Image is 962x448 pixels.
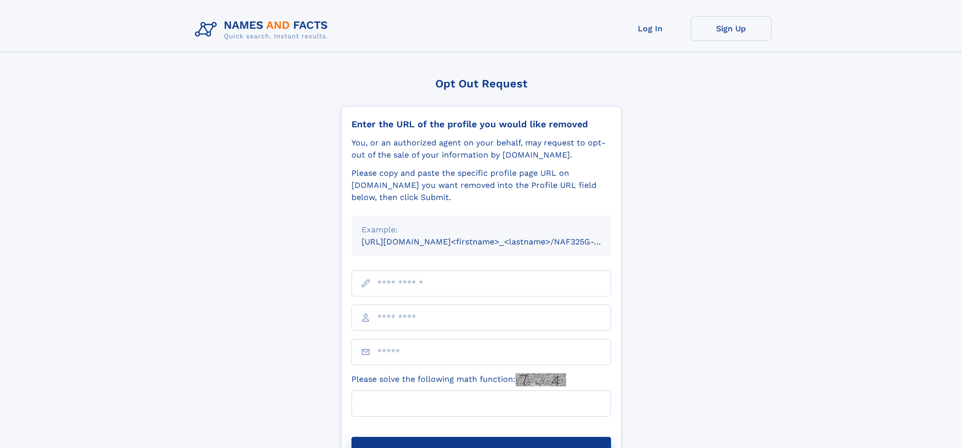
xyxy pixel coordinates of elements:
[351,167,611,204] div: Please copy and paste the specific profile page URL on [DOMAIN_NAME] you want removed into the Pr...
[691,16,772,41] a: Sign Up
[362,224,601,236] div: Example:
[191,16,336,43] img: Logo Names and Facts
[610,16,691,41] a: Log In
[351,119,611,130] div: Enter the URL of the profile you would like removed
[341,77,622,90] div: Opt Out Request
[351,137,611,161] div: You, or an authorized agent on your behalf, may request to opt-out of the sale of your informatio...
[362,237,630,246] small: [URL][DOMAIN_NAME]<firstname>_<lastname>/NAF325G-xxxxxxxx
[351,373,566,386] label: Please solve the following math function:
